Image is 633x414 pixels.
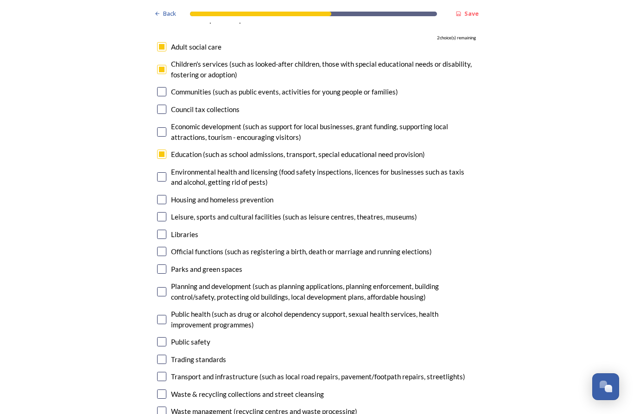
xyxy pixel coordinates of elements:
div: Official functions (such as registering a birth, death or marriage and running elections) [171,246,432,257]
div: Adult social care [171,42,222,52]
div: Leisure, sports and cultural facilities (such as leisure centres, theatres, museums) [171,212,417,222]
div: Public health (such as drug or alcohol dependency support, sexual health services, health improve... [171,309,476,330]
div: Environmental health and licensing (food safety inspections, licences for businesses such as taxi... [171,167,476,188]
div: Education (such as school admissions, transport, special educational need provision) [171,149,425,160]
div: Children's services (such as looked-after children, those with special educational needs or disab... [171,59,476,80]
div: Housing and homeless prevention [171,194,273,205]
div: Trading standards [171,354,226,365]
div: Planning and development (such as planning applications, planning enforcement, building control/s... [171,281,476,302]
strong: Save [464,9,479,18]
div: Waste & recycling collections and street cleansing [171,389,324,400]
span: Back [163,9,176,18]
div: Parks and green spaces [171,264,242,275]
div: Libraries [171,229,198,240]
div: Public safety [171,337,210,347]
div: Council tax collections [171,104,240,115]
button: Open Chat [592,373,619,400]
div: Communities (such as public events, activities for young people or families) [171,87,398,97]
div: Transport and infrastructure (such as local road repairs, pavement/footpath repairs, streetlights) [171,371,465,382]
span: 2 choice(s) remaining [437,35,476,41]
div: Economic development (such as support for local businesses, grant funding, supporting local attra... [171,121,476,142]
